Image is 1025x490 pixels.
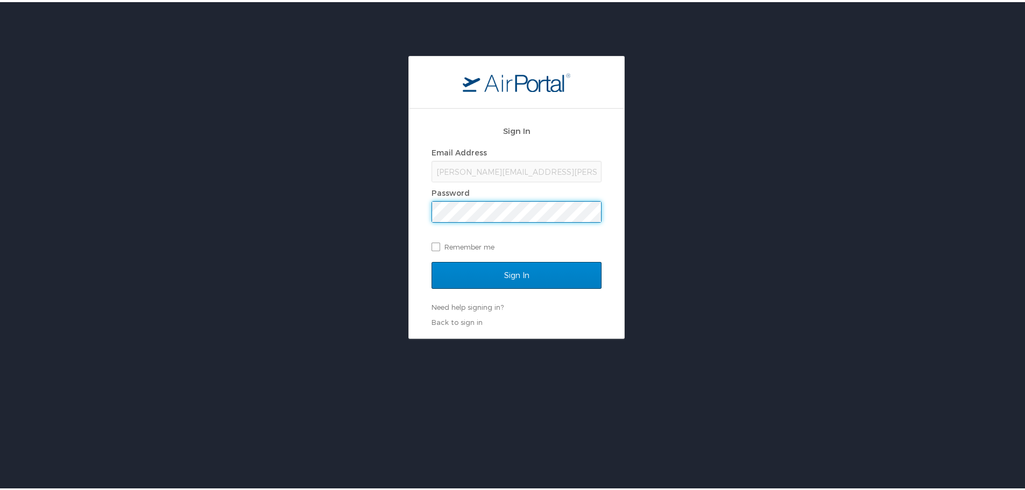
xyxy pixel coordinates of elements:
[432,301,504,309] a: Need help signing in?
[432,260,602,287] input: Sign In
[432,316,483,324] a: Back to sign in
[432,146,487,155] label: Email Address
[432,186,470,195] label: Password
[432,123,602,135] h2: Sign In
[432,237,602,253] label: Remember me
[463,70,570,90] img: logo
